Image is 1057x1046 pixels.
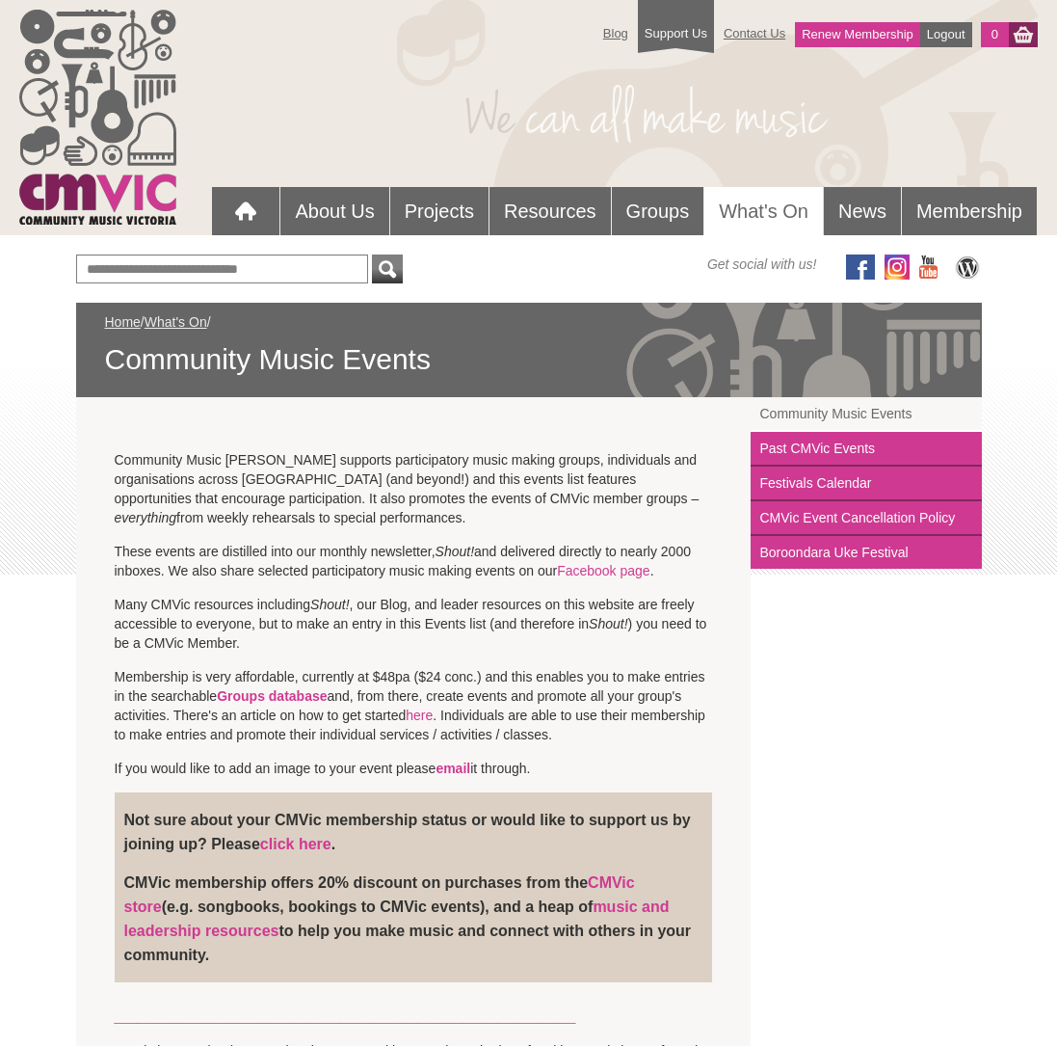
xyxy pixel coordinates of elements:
a: Projects [390,187,489,235]
a: Groups database [217,688,327,704]
div: / / [105,312,953,378]
a: Contact Us [714,16,795,50]
a: Resources [489,187,611,235]
a: Past CMVic Events [751,432,982,467]
a: CMVic store [124,874,635,915]
a: Home [105,314,141,330]
em: everything [115,510,177,525]
strong: CMVic membership offers 20% discount on purchases from the (e.g. songbooks, bookings to CMVic eve... [124,874,692,963]
a: Festivals Calendar [751,467,982,501]
em: Shout! [436,544,474,559]
p: Membership is very affordable, currently at $48pa ($24 conc.) and this enables you to make entrie... [115,667,712,744]
p: These events are distilled into our monthly newsletter, and delivered directly to nearly 2000 inb... [115,542,712,580]
p: Many CMVic resources including , our Blog, and leader resources on this website are freely access... [115,595,712,653]
span: Community Music Events [105,341,953,378]
a: About Us [280,187,388,235]
em: Shout! [589,616,627,631]
a: email [436,761,470,776]
h3: _________________________________________ [115,1002,712,1027]
a: What's On [704,187,823,236]
a: Groups [612,187,704,235]
img: cmvic_logo.png [19,10,176,225]
a: Community Music Events [751,397,982,432]
strong: Not sure about your CMVic membership status or would like to support us by joining up? Please . [124,812,691,852]
a: Membership [902,187,1037,235]
a: News [824,187,901,235]
a: Blog [594,16,638,50]
a: Facebook page [557,563,650,578]
a: click here [260,836,331,852]
img: icon-instagram.png [885,255,910,280]
a: 0 [981,22,1009,47]
p: Community Music [PERSON_NAME] supports participatory music making groups, individuals and organis... [115,450,712,527]
a: CMVic Event Cancellation Policy [751,501,982,536]
span: Get social with us! [707,255,817,274]
a: here [406,708,433,723]
a: Logout [920,22,972,47]
em: Shout! [310,597,349,612]
p: If you would like to add an image to your event please it through. [115,759,712,778]
a: Boroondara Uke Festival [751,536,982,569]
a: What's On [145,314,207,330]
img: CMVic Blog [953,255,982,280]
a: Renew Membership [795,22,920,47]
